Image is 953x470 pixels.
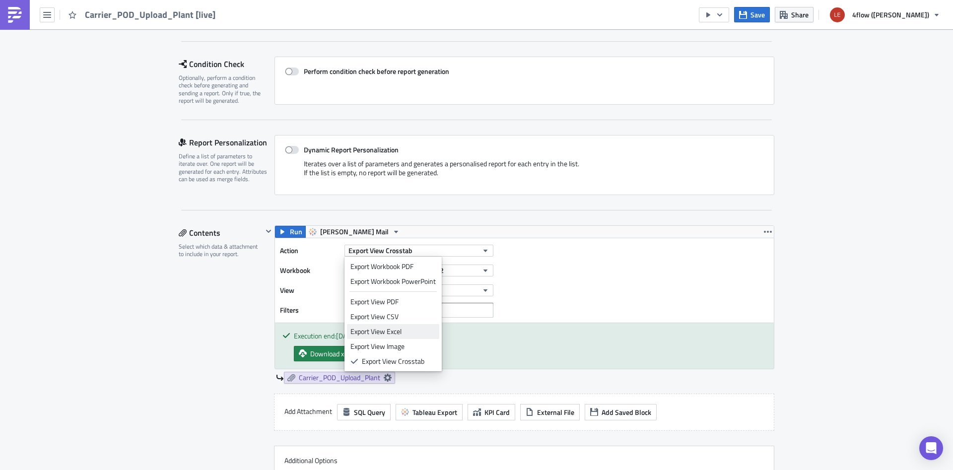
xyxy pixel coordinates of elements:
[537,407,574,417] span: External File
[275,226,306,238] button: Run
[179,74,268,105] div: Optionally, perform a condition check before generating and sending a report. Only if true, the r...
[337,404,391,420] button: SQL Query
[750,9,765,20] span: Save
[290,226,302,238] span: Run
[919,436,943,460] div: Open Intercom Messenger
[350,312,436,322] div: Export View CSV
[280,263,340,278] label: Workbook
[775,7,814,22] button: Share
[791,9,809,20] span: Share
[734,7,770,22] button: Save
[179,152,268,183] div: Define a list of parameters to iterate over. One report will be generated for each entry. Attribu...
[484,407,510,417] span: KPI Card
[280,283,340,298] label: View
[179,57,274,71] div: Condition Check
[852,9,929,20] span: 4flow ([PERSON_NAME])
[305,226,404,238] button: [PERSON_NAME] Mail
[179,243,263,258] div: Select which data & attachment to include in your report.
[829,6,846,23] img: Avatar
[320,226,389,238] span: [PERSON_NAME] Mail
[350,262,436,271] div: Export Workbook PDF
[304,144,399,155] strong: Dynamic Report Personalization
[350,341,436,351] div: Export View Image
[520,404,580,420] button: External File
[7,7,23,23] img: PushMetrics
[284,456,764,465] label: Additional Options
[284,372,395,384] a: Carrier_POD_Upload_Plant
[350,327,436,336] div: Export View Excel
[179,225,263,240] div: Contents
[350,297,436,307] div: Export View PDF
[280,243,340,258] label: Action
[294,331,766,341] div: Execution end: [DATE] 07:02:57
[299,373,380,382] span: Carrier_POD_Upload_Plant
[412,407,457,417] span: Tableau Export
[468,404,515,420] button: KPI Card
[263,225,274,237] button: Hide content
[585,404,657,420] button: Add Saved Block
[280,303,340,318] label: Filters
[284,404,332,419] label: Add Attachment
[602,407,651,417] span: Add Saved Block
[344,245,493,257] button: Export View Crosstab
[310,348,352,359] span: Download xlsx
[285,159,764,185] div: Iterates over a list of parameters and generates a personalised report for each entry in the list...
[350,276,436,286] div: Export Workbook PowerPoint
[179,135,274,150] div: Report Personalization
[304,66,449,76] strong: Perform condition check before report generation
[85,9,216,20] span: Carrier_POD_Upload_Plant [live]
[396,404,463,420] button: Tableau Export
[354,407,385,417] span: SQL Query
[348,245,412,256] span: Export View Crosstab
[4,4,474,12] body: Rich Text Area. Press ALT-0 for help.
[824,4,946,26] button: 4flow ([PERSON_NAME])
[362,356,436,366] div: Export View Crosstab
[294,346,357,361] a: Download xlsx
